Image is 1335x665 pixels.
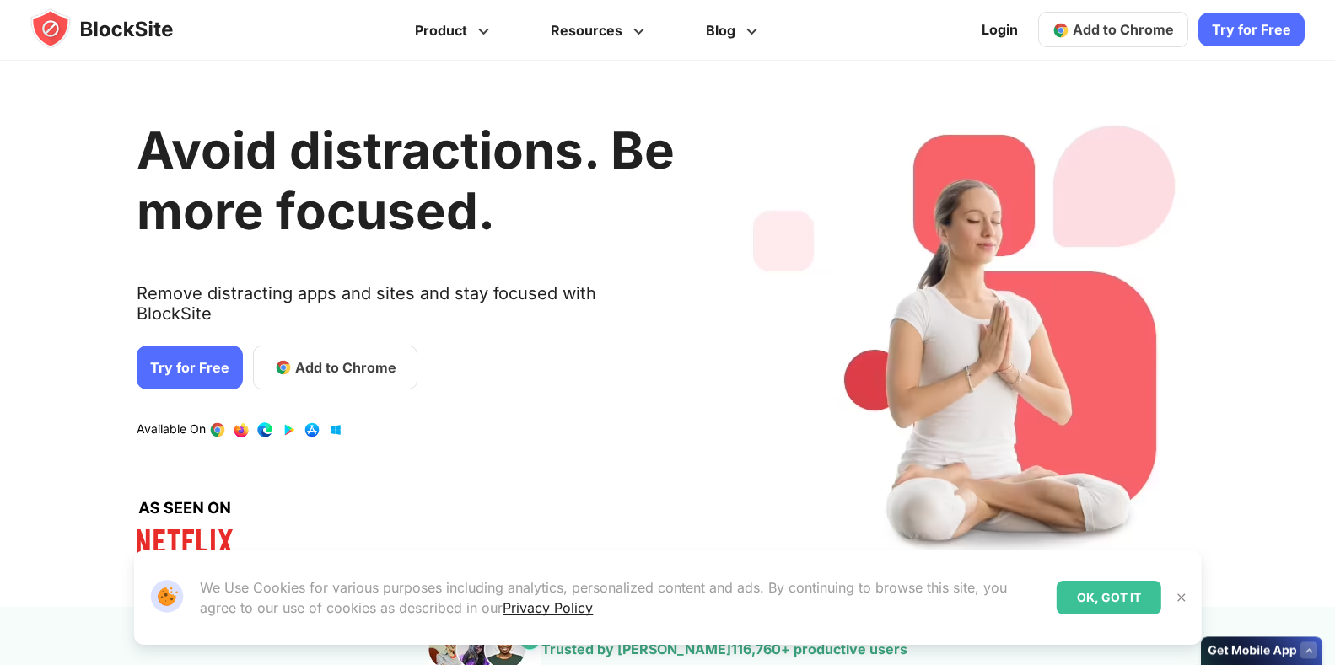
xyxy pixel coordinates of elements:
img: Close [1175,591,1188,604]
a: Try for Free [137,346,243,389]
img: blocksite-icon.5d769676.svg [30,8,206,49]
a: Add to Chrome [1038,13,1188,48]
span: Add to Chrome [295,357,396,378]
img: chrome-icon.svg [1052,22,1069,39]
span: Add to Chrome [1073,22,1174,39]
h1: Avoid distractions. Be more focused. [137,120,675,241]
a: Login [972,10,1028,51]
button: Close [1171,587,1192,609]
a: Add to Chrome [253,346,417,389]
div: OK, GOT IT [1057,581,1161,614]
text: Remove distracting apps and sites and stay focused with BlockSite [137,283,675,337]
a: Privacy Policy [503,599,593,616]
p: We Use Cookies for various purposes including analytics, personalized content and ads. By continu... [200,577,1042,618]
a: Try for Free [1198,13,1305,47]
text: Available On [137,421,206,438]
